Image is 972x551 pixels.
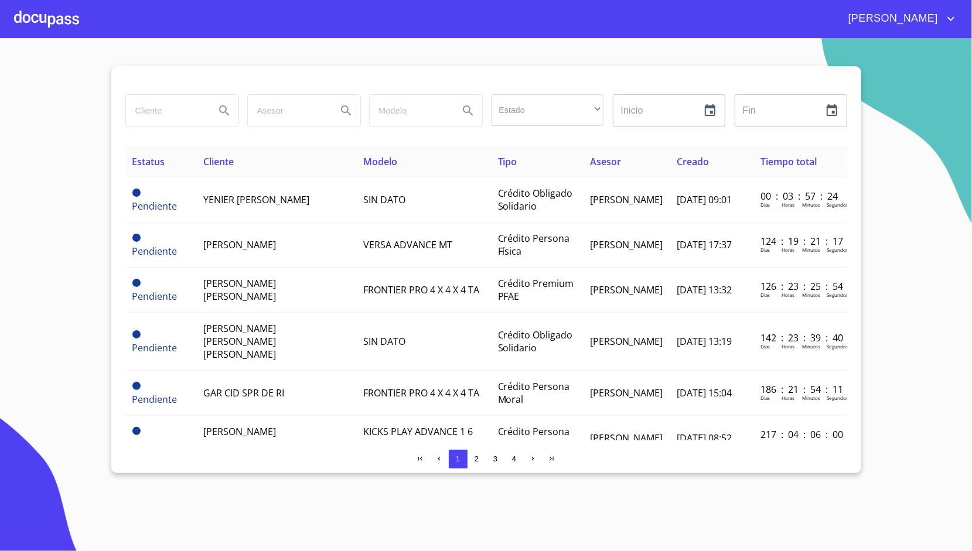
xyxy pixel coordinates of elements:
[590,155,621,168] span: Asesor
[493,454,497,463] span: 3
[760,190,840,203] p: 00 : 03 : 57 : 24
[760,292,770,298] p: Dias
[363,386,479,399] span: FRONTIER PRO 4 X 4 X 4 TA
[590,432,663,444] span: [PERSON_NAME]
[782,440,794,446] p: Horas
[760,383,840,396] p: 186 : 21 : 54 : 11
[590,238,663,251] span: [PERSON_NAME]
[132,279,141,287] span: Pendiente
[760,395,770,401] p: Dias
[203,322,276,361] span: [PERSON_NAME] [PERSON_NAME] [PERSON_NAME]
[677,155,709,168] span: Creado
[827,440,848,446] p: Segundos
[782,292,794,298] p: Horas
[132,438,178,451] span: Pendiente
[782,395,794,401] p: Horas
[454,97,482,125] button: Search
[802,292,820,298] p: Minutos
[802,440,820,446] p: Minutos
[363,155,397,168] span: Modelo
[498,328,573,354] span: Crédito Obligado Solidario
[456,454,460,463] span: 1
[760,201,770,208] p: Dias
[677,238,732,251] span: [DATE] 17:37
[498,277,574,303] span: Crédito Premium PFAE
[468,450,486,468] button: 2
[363,238,452,251] span: VERSA ADVANCE MT
[132,393,178,406] span: Pendiente
[590,193,663,206] span: [PERSON_NAME]
[363,335,405,348] span: SIN DATO
[782,247,794,253] p: Horas
[760,247,770,253] p: Dias
[132,290,178,303] span: Pendiente
[498,187,573,213] span: Crédito Obligado Solidario
[802,343,820,350] p: Minutos
[677,432,732,444] span: [DATE] 08:52
[590,386,663,399] span: [PERSON_NAME]
[760,280,840,293] p: 126 : 23 : 25 : 54
[677,386,732,399] span: [DATE] 15:04
[827,343,848,350] p: Segundos
[363,425,473,451] span: KICKS PLAY ADVANCE 1 6 LTS CVT
[370,95,449,126] input: search
[840,9,958,28] button: account of current user
[827,201,848,208] p: Segundos
[126,95,206,126] input: search
[760,440,770,446] p: Dias
[498,380,570,406] span: Crédito Persona Moral
[760,428,840,441] p: 217 : 04 : 06 : 00
[840,9,944,28] span: [PERSON_NAME]
[590,283,663,296] span: [PERSON_NAME]
[491,94,603,126] div: ​
[677,335,732,348] span: [DATE] 13:19
[203,238,276,251] span: [PERSON_NAME]
[802,247,820,253] p: Minutos
[210,97,238,125] button: Search
[802,395,820,401] p: Minutos
[677,193,732,206] span: [DATE] 09:01
[203,425,276,451] span: [PERSON_NAME] [PERSON_NAME]
[449,450,468,468] button: 1
[760,155,817,168] span: Tiempo total
[203,155,234,168] span: Cliente
[132,245,178,258] span: Pendiente
[363,193,405,206] span: SIN DATO
[203,386,284,399] span: GAR CID SPR DE RI
[498,425,570,451] span: Crédito Persona Física
[677,283,732,296] span: [DATE] 13:32
[248,95,328,126] input: search
[760,343,770,350] p: Dias
[203,277,276,303] span: [PERSON_NAME] [PERSON_NAME]
[505,450,524,468] button: 4
[498,155,517,168] span: Tipo
[782,201,794,208] p: Horas
[475,454,479,463] span: 2
[132,427,141,435] span: Pendiente
[132,189,141,197] span: Pendiente
[132,234,141,242] span: Pendiente
[512,454,516,463] span: 4
[827,292,848,298] p: Segundos
[132,341,178,354] span: Pendiente
[132,155,165,168] span: Estatus
[827,247,848,253] p: Segundos
[363,283,479,296] span: FRONTIER PRO 4 X 4 X 4 TA
[498,232,570,258] span: Crédito Persona Física
[782,343,794,350] p: Horas
[203,193,309,206] span: YENIER [PERSON_NAME]
[486,450,505,468] button: 3
[802,201,820,208] p: Minutos
[132,330,141,338] span: Pendiente
[590,335,663,348] span: [PERSON_NAME]
[827,395,848,401] p: Segundos
[132,200,178,213] span: Pendiente
[332,97,360,125] button: Search
[760,235,840,248] p: 124 : 19 : 21 : 17
[132,382,141,390] span: Pendiente
[760,331,840,344] p: 142 : 23 : 39 : 40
